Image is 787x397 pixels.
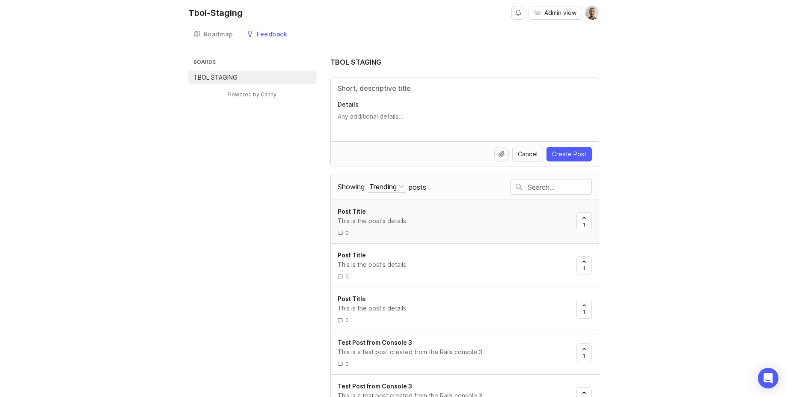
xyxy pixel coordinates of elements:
[338,338,576,367] a: Test Post from Console 3This is a test post created from the Rails console 3.0
[338,100,592,109] p: Details
[528,182,591,192] input: Search…
[257,31,287,37] div: Feedback
[338,260,570,269] div: This is the post's details
[338,83,592,93] input: Title
[188,9,243,17] div: Tbol-Staging
[193,73,238,82] p: TBOL STAGING
[345,229,349,236] span: 0
[345,273,349,280] span: 0
[512,147,543,161] button: Cancel
[546,147,592,161] button: Create Post
[338,112,592,129] textarea: Details
[552,150,586,158] span: Create Post
[511,6,525,20] button: Notifications
[758,368,778,388] div: Open Intercom Messenger
[338,182,365,191] span: Showing
[338,251,366,259] span: Post Title
[576,256,592,275] button: 1
[345,360,349,367] span: 0
[227,90,278,99] a: Powered by Canny
[338,294,576,324] a: Post TitleThis is the post's details0
[338,295,366,302] span: Post Title
[338,339,412,346] span: Test Post from Console 3
[583,352,585,359] span: 1
[583,221,585,228] span: 1
[338,347,570,357] div: This is a test post created from the Rails console 3.
[345,316,349,324] span: 0
[338,208,366,215] span: Post Title
[338,382,412,390] span: Test Post from Console 3
[330,57,381,67] h1: TBOL STAGING
[576,343,592,362] button: 1
[576,212,592,231] button: 1
[188,71,317,84] a: TBOL STAGING
[369,182,397,191] div: Trending
[585,6,599,20] img: Joao Gilberto
[583,308,585,316] span: 1
[192,57,317,69] h3: Boards
[188,26,238,43] a: Roadmap
[529,6,582,20] button: Admin view
[338,216,570,226] div: This is the post's details
[204,31,233,37] div: Roadmap
[338,251,576,280] a: Post TitleThis is the post's details0
[338,304,570,313] div: This is the post's details
[544,9,576,17] span: Admin view
[338,207,576,236] a: Post TitleThis is the post's details0
[368,181,406,193] button: Showing
[576,300,592,319] button: 1
[409,182,426,192] span: posts
[518,150,538,158] span: Cancel
[583,265,585,272] span: 1
[241,26,292,43] a: Feedback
